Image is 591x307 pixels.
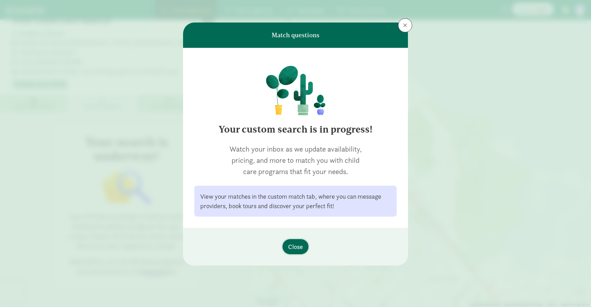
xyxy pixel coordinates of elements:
[282,239,309,254] button: Close
[225,143,366,177] p: Watch your inbox as we update availability, pricing, and more to match you with child care progra...
[288,242,303,251] span: Close
[200,192,391,211] div: View your matches in the custom match tab, where you can message providers, book tours and discov...
[194,124,397,135] h4: Your custom search is in progress!
[272,32,319,39] h6: Match questions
